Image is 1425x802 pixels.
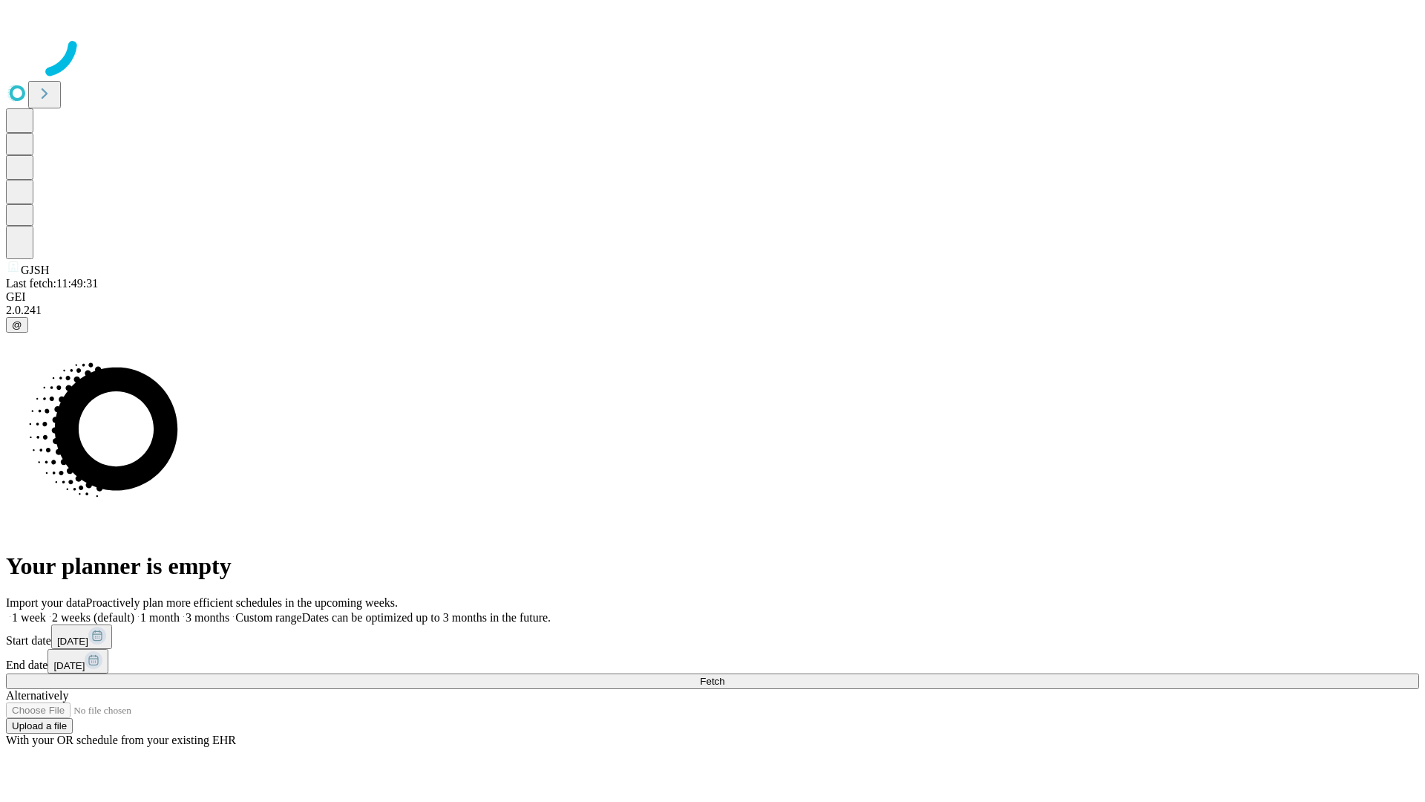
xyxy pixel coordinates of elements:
[186,611,229,624] span: 3 months
[6,317,28,333] button: @
[6,689,68,702] span: Alternatively
[52,611,134,624] span: 2 weeks (default)
[235,611,301,624] span: Custom range
[21,264,49,276] span: GJSH
[12,319,22,330] span: @
[53,660,85,671] span: [DATE]
[6,290,1419,304] div: GEI
[6,596,86,609] span: Import your data
[47,649,108,674] button: [DATE]
[6,552,1419,580] h1: Your planner is empty
[302,611,551,624] span: Dates can be optimized up to 3 months in the future.
[6,625,1419,649] div: Start date
[6,718,73,734] button: Upload a file
[6,304,1419,317] div: 2.0.241
[6,277,98,290] span: Last fetch: 11:49:31
[6,674,1419,689] button: Fetch
[12,611,46,624] span: 1 week
[51,625,112,649] button: [DATE]
[6,734,236,746] span: With your OR schedule from your existing EHR
[700,676,724,687] span: Fetch
[6,649,1419,674] div: End date
[57,636,88,647] span: [DATE]
[86,596,398,609] span: Proactively plan more efficient schedules in the upcoming weeks.
[140,611,180,624] span: 1 month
